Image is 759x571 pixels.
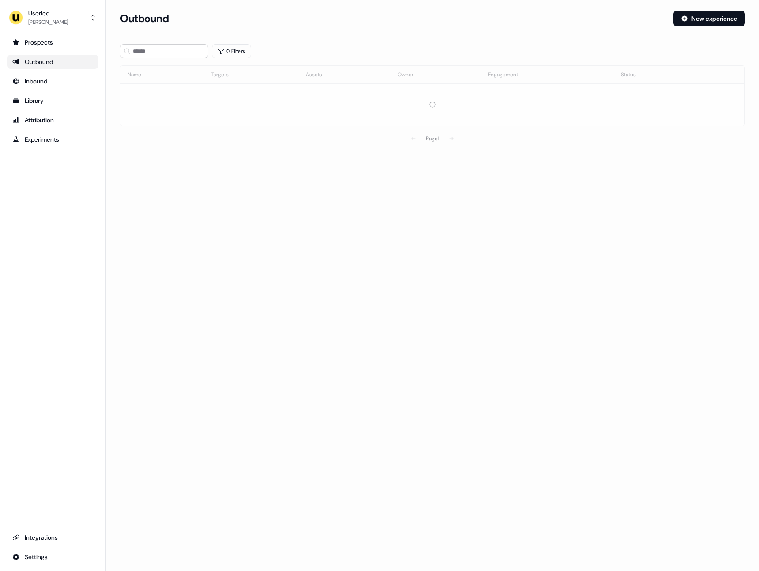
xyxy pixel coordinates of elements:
a: Go to attribution [7,113,98,127]
a: Go to prospects [7,35,98,49]
a: Go to outbound experience [7,55,98,69]
div: Experiments [12,135,93,144]
div: Integrations [12,533,93,542]
button: 0 Filters [212,44,251,58]
div: Inbound [12,77,93,86]
h3: Outbound [120,12,169,25]
div: [PERSON_NAME] [28,18,68,26]
div: Prospects [12,38,93,47]
div: Userled [28,9,68,18]
a: Go to integrations [7,550,98,564]
div: Outbound [12,57,93,66]
a: Go to experiments [7,132,98,147]
div: Library [12,96,93,105]
a: Go to integrations [7,530,98,545]
a: Go to Inbound [7,74,98,88]
button: Userled[PERSON_NAME] [7,7,98,28]
div: Settings [12,552,93,561]
button: New experience [673,11,745,26]
div: Attribution [12,116,93,124]
a: Go to templates [7,94,98,108]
